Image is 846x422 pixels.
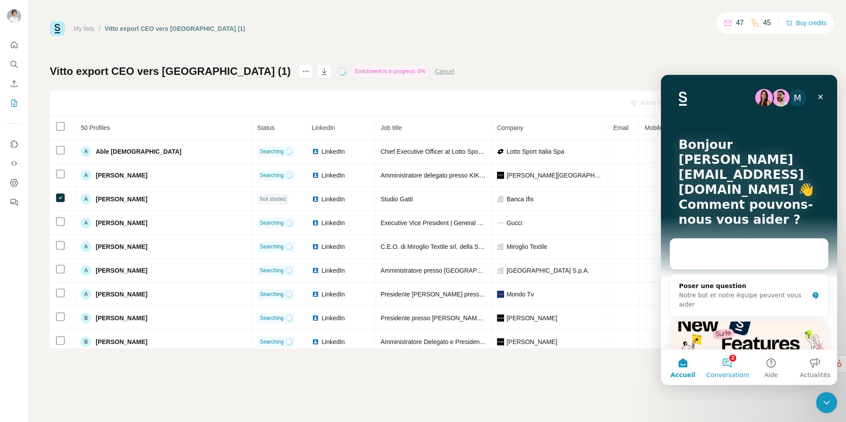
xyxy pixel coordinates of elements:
[507,147,564,156] span: Lotto Sport Italia Spa
[613,124,629,131] span: Email
[322,337,345,346] span: LinkedIn
[96,147,182,156] span: Able [DEMOGRAPHIC_DATA]
[322,218,345,227] span: LinkedIn
[81,289,91,300] div: A
[104,297,117,303] span: Aide
[497,338,504,345] img: company-logo
[7,76,21,92] button: Enrich CSV
[381,196,413,203] span: Studio Gatti
[260,171,284,179] span: Searching
[312,243,319,250] img: LinkedIn logo
[381,243,764,250] span: C.E.O. di Miroglio Textile srl, della Stamperia di [GEOGRAPHIC_DATA] e di [GEOGRAPHIC_DATA] Maroc...
[9,246,167,358] div: New Surfe features!
[96,266,147,275] span: [PERSON_NAME]
[96,218,147,227] span: [PERSON_NAME]
[81,124,110,131] span: 50 Profiles
[322,242,345,251] span: LinkedIn
[497,291,504,298] img: company-logo
[44,275,88,310] button: Conversations
[96,290,147,299] span: [PERSON_NAME]
[81,241,91,252] div: A
[507,337,557,346] span: [PERSON_NAME]
[10,297,35,303] span: Accueil
[322,266,345,275] span: LinkedIn
[7,136,21,152] button: Use Surfe on LinkedIn
[7,56,21,72] button: Search
[7,175,21,191] button: Dashboard
[152,14,167,30] div: Fermer
[497,172,504,179] img: company-logo
[507,290,534,299] span: Mondo Tv
[381,338,538,345] span: Amministratore Delegato e Presidente [PERSON_NAME]
[736,18,744,28] p: 47
[381,148,509,155] span: Chief Executive Officer at Lotto Sport Italia Spa
[312,124,335,131] span: LinkedIn
[507,266,590,275] span: [GEOGRAPHIC_DATA] S.p.A.
[381,291,536,298] span: Presidente [PERSON_NAME] presso Isc intermodal SpA
[645,124,663,131] span: Mobile
[260,338,284,346] span: Searching
[497,148,504,155] img: company-logo
[661,75,837,385] iframe: Intercom live chat
[7,95,21,111] button: My lists
[816,392,837,413] iframe: Intercom live chat
[312,315,319,322] img: LinkedIn logo
[786,17,827,29] button: Buy credits
[96,337,147,346] span: [PERSON_NAME]
[497,124,523,131] span: Company
[260,148,284,155] span: Searching
[96,314,147,322] span: [PERSON_NAME]
[50,21,65,36] img: Surfe Logo
[507,218,523,227] span: Gucci
[7,155,21,171] button: Use Surfe API
[96,242,147,251] span: [PERSON_NAME]
[260,290,284,298] span: Searching
[260,267,284,274] span: Searching
[99,24,100,33] li: /
[381,315,612,322] span: Presidente presso [PERSON_NAME] Group - Brand Ambassador [PERSON_NAME]
[81,218,91,228] div: A
[7,37,21,53] button: Quick start
[81,146,91,157] div: A
[381,219,809,226] span: Executive Vice President | General Counsel, Global Sustainability and Corporate Affairs | Shaping...
[260,219,284,227] span: Searching
[81,170,91,181] div: A
[81,337,91,347] div: B
[45,297,89,303] span: Conversations
[381,172,550,179] span: Amministratore delegato presso KIKO [GEOGRAPHIC_DATA]
[322,171,345,180] span: LinkedIn
[497,219,504,226] img: company-logo
[81,194,91,204] div: A
[88,275,132,310] button: Aide
[312,338,319,345] img: LinkedIn logo
[7,194,21,210] button: Feedback
[435,67,454,76] button: Cancel
[322,147,345,156] span: LinkedIn
[260,314,284,322] span: Searching
[312,267,319,274] img: LinkedIn logo
[352,66,428,77] div: Enrichment is in progress: 0%
[507,314,557,322] span: [PERSON_NAME]
[9,247,167,308] img: New Surfe features!
[497,315,504,322] img: company-logo
[257,124,275,131] span: Status
[96,171,147,180] span: [PERSON_NAME]
[763,18,771,28] p: 45
[381,267,527,274] span: Amministratore presso [GEOGRAPHIC_DATA] S.p.A.
[132,275,176,310] button: Actualités
[260,195,286,203] span: Not started
[507,171,602,180] span: [PERSON_NAME][GEOGRAPHIC_DATA]
[322,314,345,322] span: LinkedIn
[507,195,534,204] span: Banca Ifis
[74,25,94,32] a: My lists
[322,195,345,204] span: LinkedIn
[312,196,319,203] img: LinkedIn logo
[81,265,91,276] div: A
[381,124,402,131] span: Job title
